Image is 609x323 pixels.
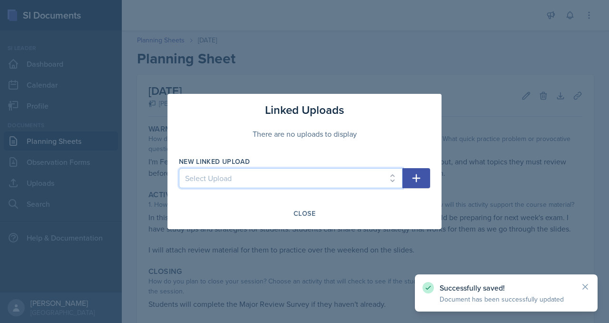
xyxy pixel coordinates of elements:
[440,283,573,293] p: Successfully saved!
[179,119,430,149] div: There are no uploads to display
[265,101,344,119] h3: Linked Uploads
[179,157,250,166] label: New Linked Upload
[440,294,573,304] p: Document has been successfully updated
[294,210,315,217] div: Close
[287,205,322,222] button: Close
